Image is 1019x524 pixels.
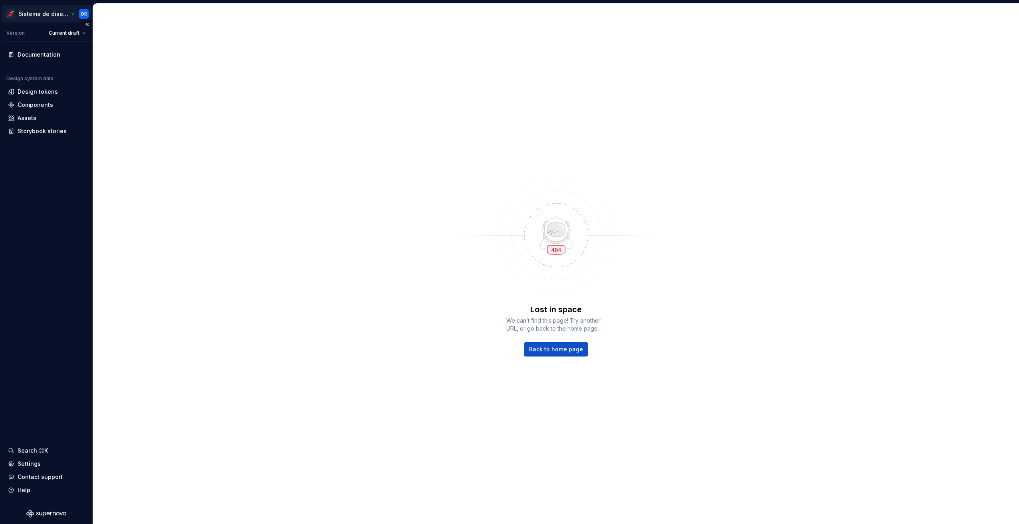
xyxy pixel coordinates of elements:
a: Documentation [5,48,88,61]
a: Storybook stories [5,125,88,138]
a: Components [5,98,88,111]
span: Current draft [49,30,79,36]
div: Storybook stories [18,127,67,135]
button: Contact support [5,471,88,483]
div: DR [81,11,87,17]
div: Documentation [18,51,60,59]
div: Settings [18,460,41,468]
a: Assets [5,112,88,124]
div: Search ⌘K [18,447,48,455]
div: Assets [18,114,36,122]
button: Sistema de diseño IberiaDR [2,5,91,22]
div: Contact support [18,473,63,481]
div: Components [18,101,53,109]
p: Lost in space [530,304,582,315]
button: Help [5,484,88,496]
a: Design tokens [5,85,88,98]
button: Search ⌘K [5,444,88,457]
button: Current draft [45,28,89,39]
div: Help [18,486,30,494]
div: Version [6,30,25,36]
div: Sistema de diseño Iberia [18,10,69,18]
svg: Supernova Logo [26,510,66,518]
span: We can’t find this page! Try another URL, or go back to the home page. [506,317,606,333]
img: 55604660-494d-44a9-beb2-692398e9940a.png [6,9,15,19]
div: Design system data [6,75,54,82]
a: Settings [5,457,88,470]
button: Collapse sidebar [81,19,93,30]
a: Back to home page [524,342,588,357]
div: Design tokens [18,88,58,96]
span: Back to home page [529,345,583,353]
